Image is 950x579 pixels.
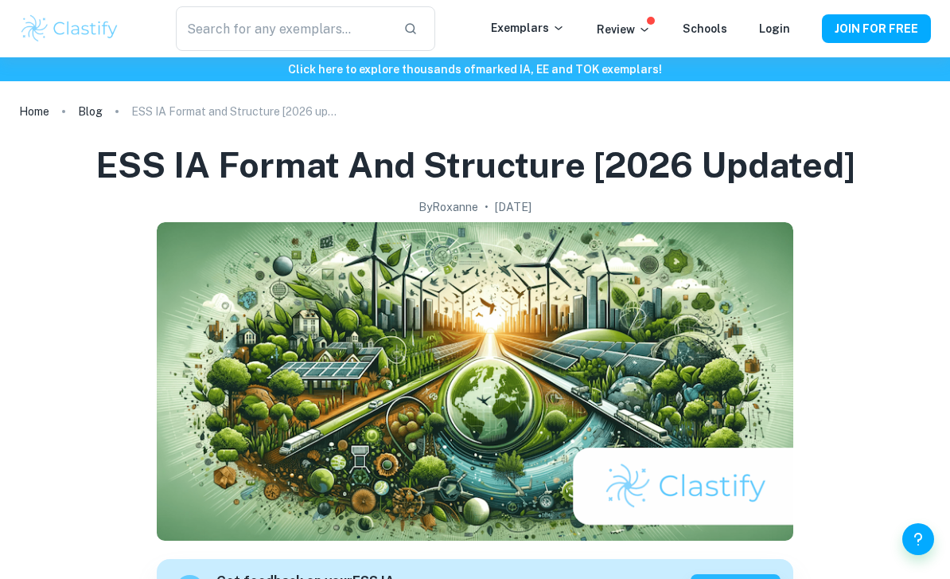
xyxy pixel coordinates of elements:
[759,22,790,35] a: Login
[902,523,934,555] button: Help and Feedback
[822,14,931,43] button: JOIN FOR FREE
[176,6,391,51] input: Search for any exemplars...
[485,198,489,216] p: •
[419,198,478,216] h2: By Roxanne
[495,198,531,216] h2: [DATE]
[78,100,103,123] a: Blog
[19,13,120,45] img: Clastify logo
[3,61,947,78] h6: Click here to explore thousands of marked IA, EE and TOK exemplars !
[95,142,855,189] h1: ESS IA Format and Structure [2026 updated]
[491,19,565,37] p: Exemplars
[597,21,651,38] p: Review
[683,22,727,35] a: Schools
[19,100,49,123] a: Home
[131,103,338,120] p: ESS IA Format and Structure [2026 updated]
[157,222,793,541] img: ESS IA Format and Structure [2026 updated] cover image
